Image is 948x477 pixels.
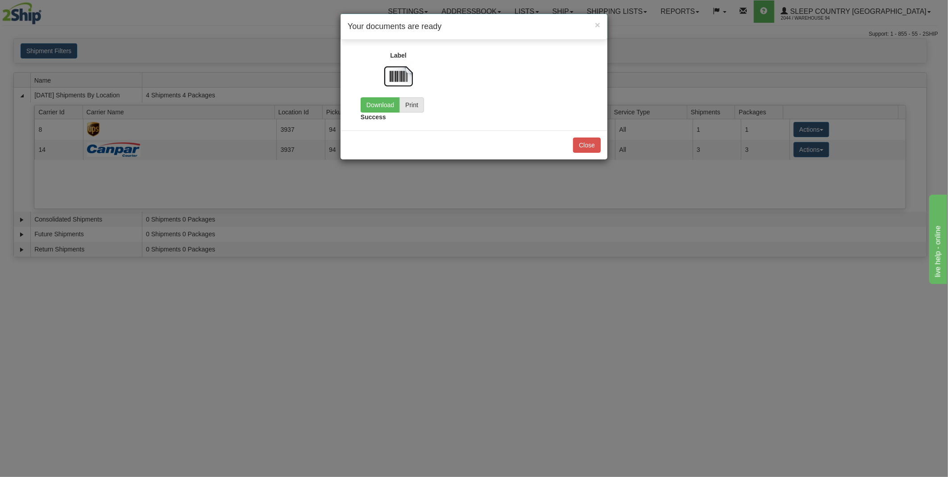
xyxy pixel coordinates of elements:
[595,20,600,30] span: ×
[399,97,424,113] button: Print
[595,20,600,29] button: Close
[361,97,400,113] a: Download
[927,193,947,284] iframe: chat widget
[361,113,386,121] label: Success
[348,21,600,33] h4: Your documents are ready
[7,5,83,16] div: live help - online
[573,138,601,153] button: Close
[390,51,407,60] label: Label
